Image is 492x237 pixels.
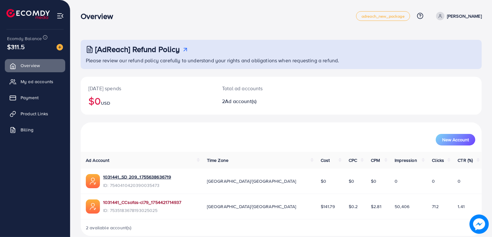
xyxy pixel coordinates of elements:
span: USD [101,100,110,106]
span: $0 [321,178,326,184]
span: CPC [349,157,357,163]
a: 1031441_SD 209_1755638636719 [103,174,171,180]
a: My ad accounts [5,75,65,88]
a: Billing [5,123,65,136]
span: Billing [21,127,33,133]
h3: [AdReach] Refund Policy [95,45,180,54]
span: 712 [432,203,438,210]
span: Time Zone [207,157,228,163]
h2: 2 [222,98,307,104]
img: ic-ads-acc.e4c84228.svg [86,174,100,188]
img: ic-ads-acc.e4c84228.svg [86,199,100,214]
p: [PERSON_NAME] [447,12,482,20]
span: $2.81 [371,203,381,210]
span: Clicks [432,157,444,163]
span: 50,406 [395,203,409,210]
span: Ad Account [86,157,110,163]
img: image [470,215,489,234]
span: $141.79 [321,203,335,210]
span: New Account [442,137,469,142]
span: CTR (%) [458,157,473,163]
p: Please review our refund policy carefully to understand your rights and obligations when requesti... [86,57,478,64]
span: Overview [21,62,40,69]
img: logo [6,9,50,19]
h3: Overview [81,12,118,21]
span: CPM [371,157,380,163]
span: ID: 7535183678193025025 [103,207,181,214]
a: Overview [5,59,65,72]
span: 1.41 [458,203,465,210]
a: [PERSON_NAME] [434,12,482,20]
img: image [57,44,63,50]
a: adreach_new_package [356,11,410,21]
span: Payment [21,94,39,101]
span: 2 available account(s) [86,224,132,231]
a: Product Links [5,107,65,120]
span: ID: 7540410420390035473 [103,182,171,189]
span: $0 [371,178,376,184]
span: 0 [395,178,398,184]
p: Total ad accounts [222,84,307,92]
span: My ad accounts [21,78,53,85]
span: Ecomdy Balance [7,35,42,42]
img: menu [57,12,64,20]
span: Ad account(s) [225,98,256,105]
span: $0 [349,178,354,184]
span: Product Links [21,110,48,117]
p: [DATE] spends [88,84,207,92]
a: Payment [5,91,65,104]
span: 0 [458,178,461,184]
span: [GEOGRAPHIC_DATA]/[GEOGRAPHIC_DATA] [207,203,296,210]
span: adreach_new_package [362,14,405,18]
button: New Account [436,134,475,145]
span: Cost [321,157,330,163]
span: $0.2 [349,203,358,210]
span: 0 [432,178,435,184]
a: 1031441_CCsofas-cl79_1754421714937 [103,199,181,206]
span: $311.5 [7,42,25,51]
span: [GEOGRAPHIC_DATA]/[GEOGRAPHIC_DATA] [207,178,296,184]
span: Impression [395,157,417,163]
h2: $0 [88,95,207,107]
